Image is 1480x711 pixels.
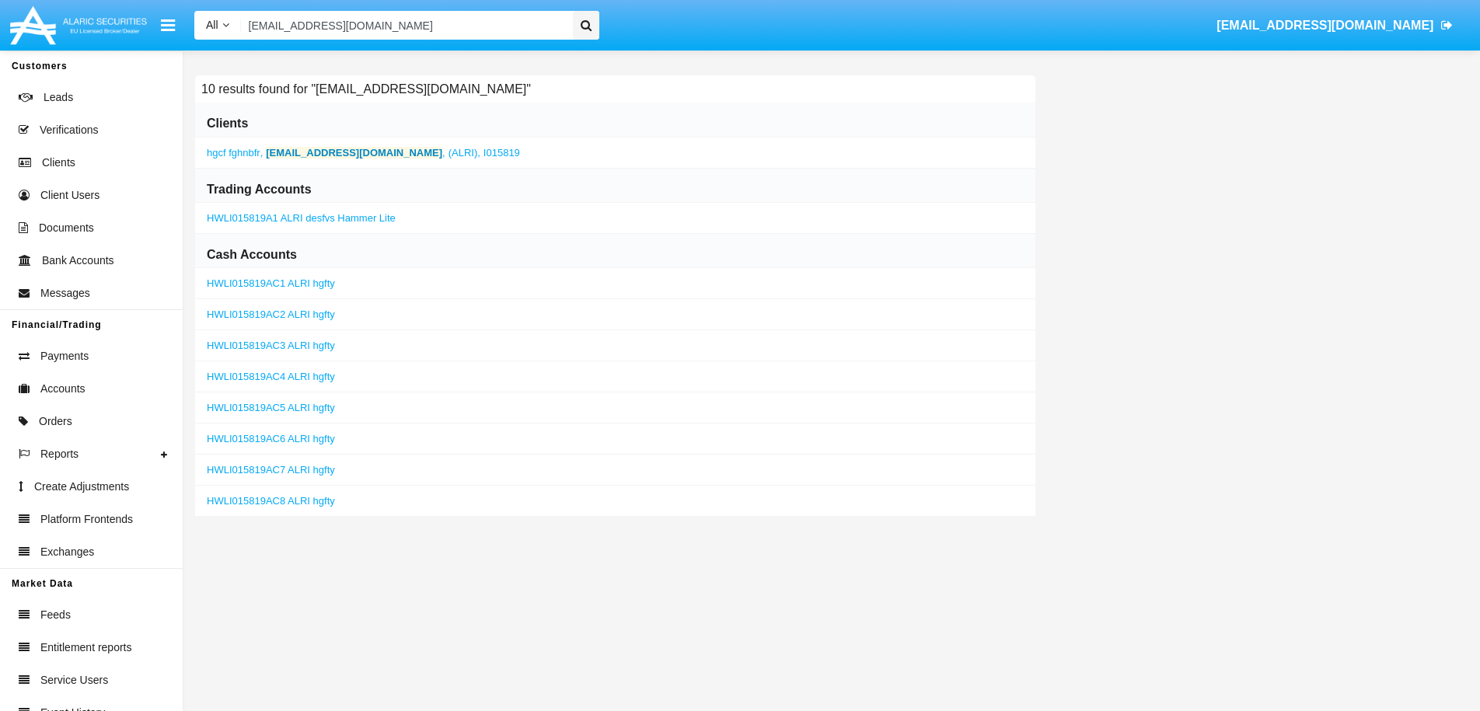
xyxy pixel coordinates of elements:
[207,433,335,444] a: HWLI015819AC6 ALRI hgfty
[207,147,260,159] span: hgcf fghnbfr
[1216,19,1433,32] span: [EMAIL_ADDRESS][DOMAIN_NAME]
[42,253,114,269] span: Bank Accounts
[40,381,86,397] span: Accounts
[207,464,335,476] a: HWLI015819AC7 ALRI hgfty
[207,181,312,198] h6: Trading Accounts
[241,11,568,40] input: Search
[207,495,335,507] a: HWLI015819AC8 ALRI hgfty
[42,155,75,171] span: Clients
[39,220,94,236] span: Documents
[483,147,520,159] span: I015819
[40,122,98,138] span: Verifications
[266,147,445,159] span: ,
[40,446,79,462] span: Reports
[207,277,335,289] a: HWLI015819AC1 ALRI hgfty
[40,607,71,623] span: Feeds
[40,544,94,560] span: Exchanges
[449,147,480,159] span: (ALRI),
[207,402,335,413] a: HWLI015819AC5 ALRI hgfty
[1209,4,1461,47] a: [EMAIL_ADDRESS][DOMAIN_NAME]
[207,147,520,159] a: ,
[194,17,241,33] a: All
[266,147,442,159] b: [EMAIL_ADDRESS][DOMAIN_NAME]
[40,348,89,364] span: Payments
[39,413,72,430] span: Orders
[207,212,396,224] a: HWLI015819A1 ALRI desfvs Hammer Lite
[206,19,218,31] span: All
[207,371,335,382] a: HWLI015819AC4 ALRI hgfty
[207,340,335,351] a: HWLI015819AC3 ALRI hgfty
[207,246,297,263] h6: Cash Accounts
[195,75,537,103] h6: 10 results found for "[EMAIL_ADDRESS][DOMAIN_NAME]"
[8,2,149,48] img: Logo image
[34,479,129,495] span: Create Adjustments
[40,187,99,204] span: Client Users
[40,285,90,301] span: Messages
[207,308,335,320] a: HWLI015819AC2 ALRI hgfty
[40,640,132,656] span: Entitlement reports
[40,672,108,688] span: Service Users
[44,89,73,106] span: Leads
[40,511,133,528] span: Platform Frontends
[207,115,248,132] h6: Clients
